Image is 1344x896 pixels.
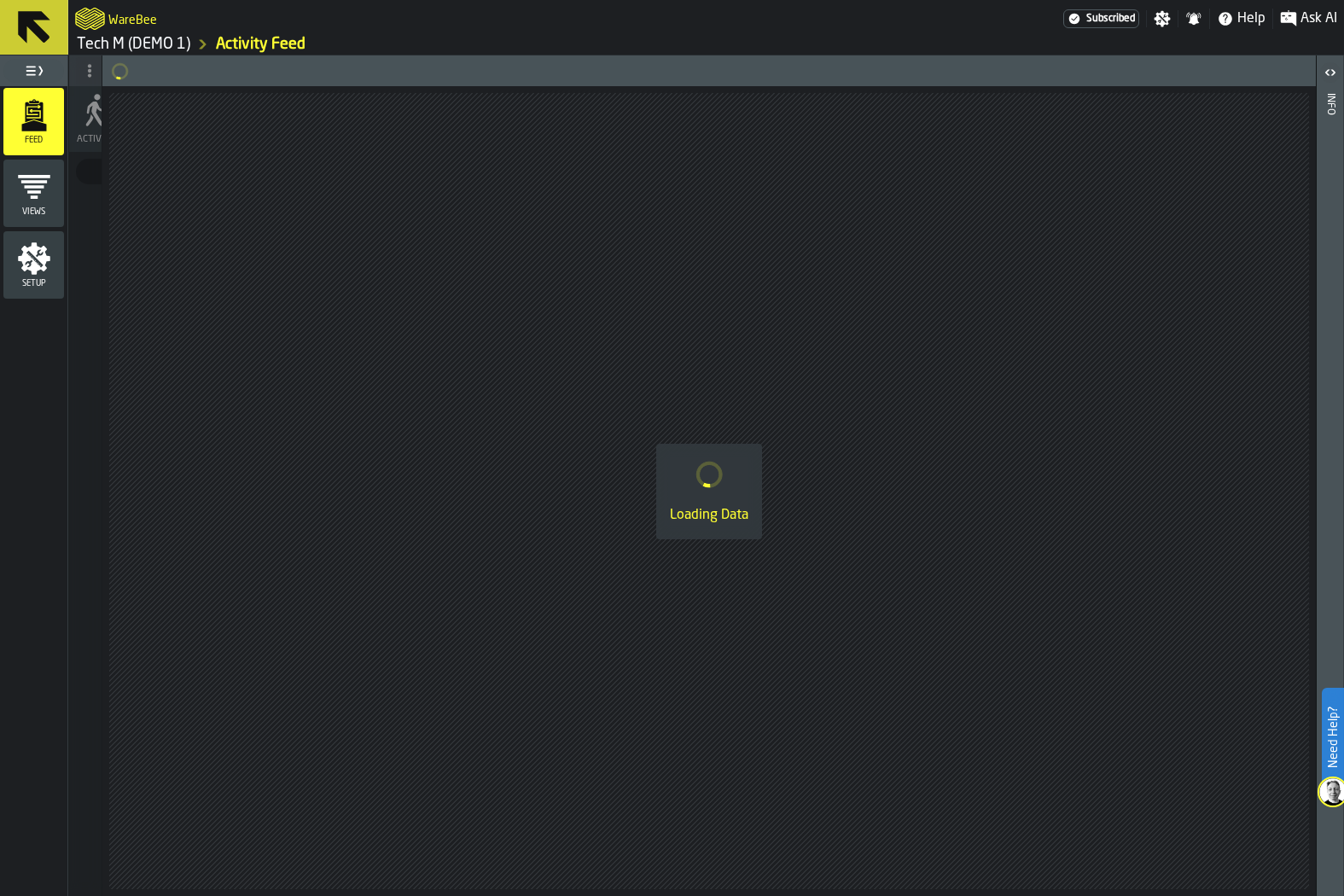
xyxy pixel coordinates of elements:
a: link-to-/wh/i/48b63d5b-7b01-4ac5-b36e-111296781b18/settings/billing [1063,9,1139,28]
label: Need Help? [1324,689,1342,785]
a: link-to-/wh/i/48b63d5b-7b01-4ac5-b36e-111296781b18/feed/9316ca4f-b9b2-460b-9ab6-f071861258a4 [216,35,305,54]
span: Help [1237,9,1265,29]
a: logo-header [75,3,105,34]
label: button-toggle-Settings [1147,10,1178,27]
div: Menu Subscription [1063,9,1139,28]
div: Loading Data [670,505,748,526]
span: Activity [77,134,114,145]
label: button-toggle-Toggle Full Menu [3,59,64,83]
span: Summary [81,164,201,179]
div: Info [1324,90,1336,892]
li: menu Setup [3,231,64,300]
li: menu Feed [3,88,64,156]
label: button-toggle-Open [1318,59,1342,90]
label: button-switch-multi-Summary [76,159,206,184]
h2: Sub Title [108,10,157,27]
nav: Breadcrumb [75,34,707,55]
label: button-toggle-Ask AI [1273,9,1344,29]
div: thumb [78,160,204,183]
span: Subscribed [1086,13,1135,25]
span: Ask AI [1300,9,1337,29]
a: link-to-/wh/i/48b63d5b-7b01-4ac5-b36e-111296781b18 [77,35,190,54]
span: Views [3,207,64,217]
li: menu Views [3,160,64,228]
label: button-toggle-Help [1210,9,1272,29]
div: Activity Feed [73,57,315,84]
header: Info [1317,55,1343,896]
span: Setup [3,279,64,288]
span: Feed [3,136,64,145]
label: button-toggle-Notifications [1178,10,1209,27]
